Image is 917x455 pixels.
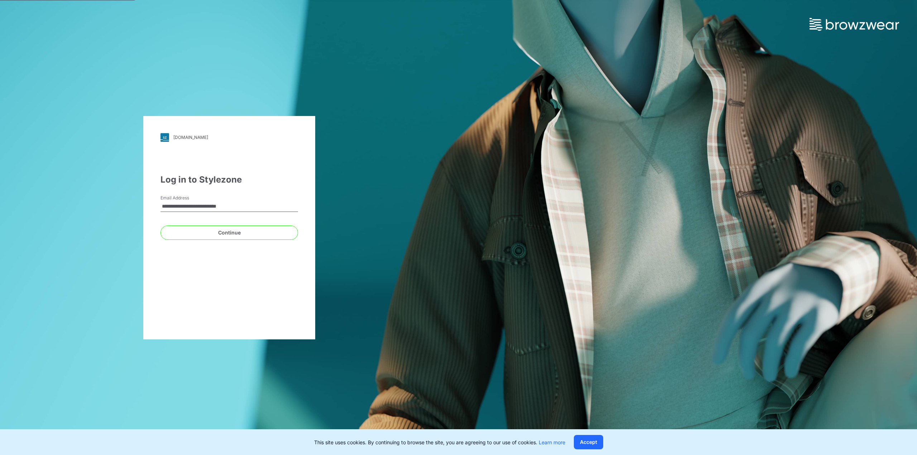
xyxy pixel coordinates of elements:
p: This site uses cookies. By continuing to browse the site, you are agreeing to our use of cookies. [314,439,565,446]
div: [DOMAIN_NAME] [173,135,208,140]
a: Learn more [539,439,565,445]
img: browzwear-logo.73288ffb.svg [810,18,899,31]
img: svg+xml;base64,PHN2ZyB3aWR0aD0iMjgiIGhlaWdodD0iMjgiIHZpZXdCb3g9IjAgMCAyOCAyOCIgZmlsbD0ibm9uZSIgeG... [160,133,169,142]
div: Log in to Stylezone [160,173,298,186]
a: [DOMAIN_NAME] [160,133,298,142]
label: Email Address [160,195,211,201]
button: Accept [574,435,603,449]
button: Continue [160,226,298,240]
